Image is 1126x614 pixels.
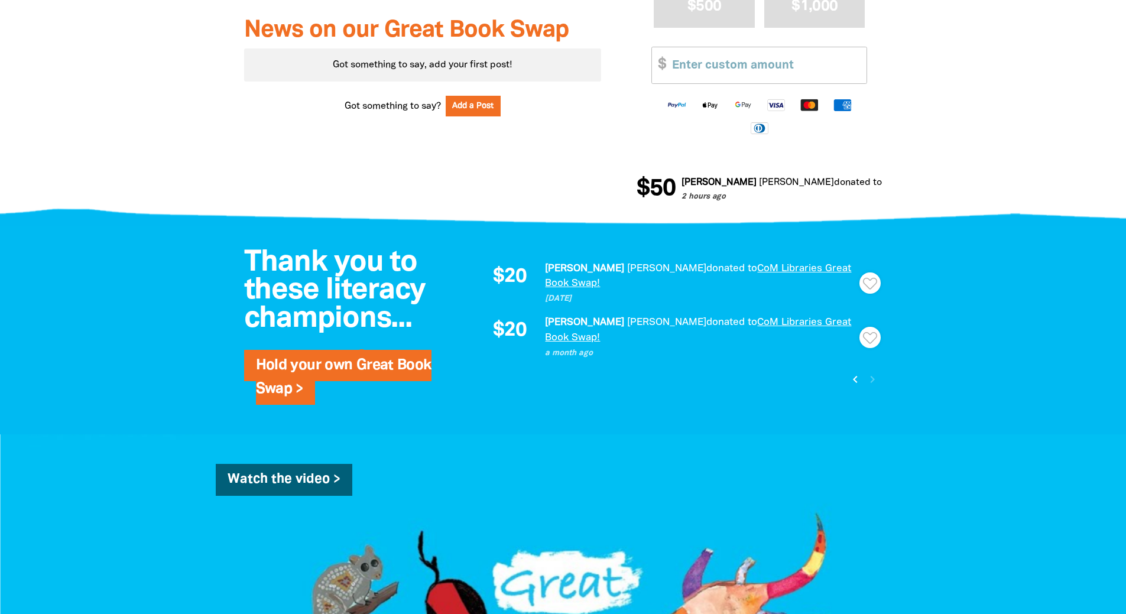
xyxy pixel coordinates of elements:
span: donated to [706,318,757,327]
em: [PERSON_NAME] [697,178,772,187]
img: Mastercard logo [793,98,826,112]
div: Donation stream [480,261,870,378]
div: Donation stream [637,170,882,208]
a: Watch the video > [216,464,352,496]
button: Add a Post [446,96,501,116]
div: Got something to say, add your first post! [244,48,602,82]
a: CoM Libraries Great Book Swap! [545,318,851,342]
span: $20 [493,267,527,287]
img: Apple Pay logo [693,98,726,112]
img: Diners Club logo [743,121,776,135]
a: Hold your own Great Book Swap > [256,359,431,396]
span: donated to [772,178,820,187]
img: Visa logo [760,98,793,112]
h3: News on our Great Book Swap [244,18,602,44]
em: [PERSON_NAME] [627,318,706,327]
a: CoM Libraries Great Book Swap! [820,178,960,187]
div: Paginated content [480,261,870,378]
div: Available payment methods [651,89,867,144]
input: Enter custom amount [664,47,867,83]
img: American Express logo [826,98,859,112]
span: $ [652,47,666,83]
span: $20 [493,321,527,341]
div: Paginated content [244,48,602,82]
img: Google Pay logo [726,98,760,112]
p: 2 hours ago [619,191,960,203]
span: Got something to say? [345,99,441,113]
em: [PERSON_NAME] [619,178,695,187]
em: [PERSON_NAME] [545,264,624,273]
span: donated to [706,264,757,273]
img: Paypal logo [660,98,693,112]
span: Thank you to these literacy champions... [244,249,426,333]
p: [DATE] [545,293,855,305]
em: [PERSON_NAME] [627,264,706,273]
i: chevron_left [848,372,862,386]
em: [PERSON_NAME] [545,318,624,327]
button: Previous page [848,371,864,387]
p: a month ago [545,347,855,359]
